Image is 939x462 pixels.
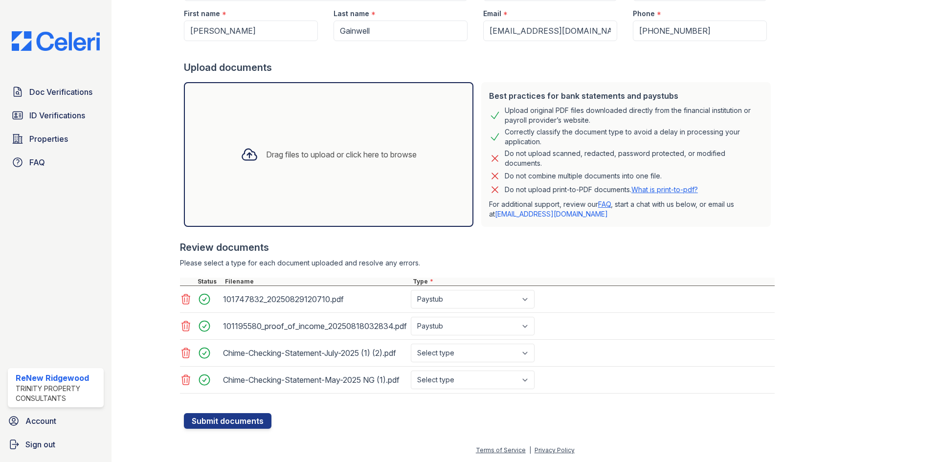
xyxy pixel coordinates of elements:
[476,446,526,454] a: Terms of Service
[184,9,220,19] label: First name
[505,185,698,195] p: Do not upload print-to-PDF documents.
[16,372,100,384] div: ReNew Ridgewood
[4,31,108,51] img: CE_Logo_Blue-a8612792a0a2168367f1c8372b55b34899dd931a85d93a1a3d3e32e68fde9ad4.png
[505,170,662,182] div: Do not combine multiple documents into one file.
[223,345,407,361] div: Chime-Checking-Statement-July-2025 (1) (2).pdf
[223,291,407,307] div: 101747832_20250829120710.pdf
[223,318,407,334] div: 101195580_proof_of_income_20250818032834.pdf
[8,153,104,172] a: FAQ
[25,439,55,450] span: Sign out
[8,129,104,149] a: Properties
[180,258,775,268] div: Please select a type for each document uploaded and resolve any errors.
[223,372,407,388] div: Chime-Checking-Statement-May-2025 NG (1).pdf
[4,435,108,454] a: Sign out
[184,413,271,429] button: Submit documents
[266,149,417,160] div: Drag files to upload or click here to browse
[411,278,775,286] div: Type
[535,446,575,454] a: Privacy Policy
[529,446,531,454] div: |
[334,9,369,19] label: Last name
[631,185,698,194] a: What is print-to-pdf?
[505,106,763,125] div: Upload original PDF files downloaded directly from the financial institution or payroll provider’...
[495,210,608,218] a: [EMAIL_ADDRESS][DOMAIN_NAME]
[25,415,56,427] span: Account
[8,106,104,125] a: ID Verifications
[196,278,223,286] div: Status
[180,241,775,254] div: Review documents
[489,90,763,102] div: Best practices for bank statements and paystubs
[633,9,655,19] label: Phone
[29,110,85,121] span: ID Verifications
[4,411,108,431] a: Account
[489,199,763,219] p: For additional support, review our , start a chat with us below, or email us at
[29,86,92,98] span: Doc Verifications
[223,278,411,286] div: Filename
[598,200,611,208] a: FAQ
[483,9,501,19] label: Email
[505,127,763,147] div: Correctly classify the document type to avoid a delay in processing your application.
[16,384,100,403] div: Trinity Property Consultants
[184,61,775,74] div: Upload documents
[29,133,68,145] span: Properties
[8,82,104,102] a: Doc Verifications
[29,156,45,168] span: FAQ
[505,149,763,168] div: Do not upload scanned, redacted, password protected, or modified documents.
